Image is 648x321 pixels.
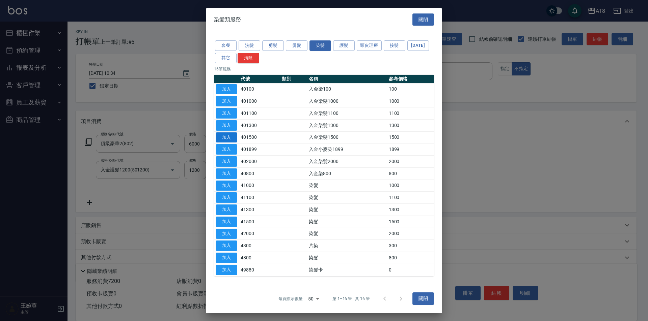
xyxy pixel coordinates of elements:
[239,74,280,83] th: 代號
[307,216,387,228] td: 染髮
[216,192,237,203] button: 加入
[239,119,280,131] td: 401300
[387,131,434,143] td: 1500
[307,240,387,252] td: 片染
[307,252,387,264] td: 染髮
[387,74,434,83] th: 參考價格
[387,216,434,228] td: 1500
[216,204,237,215] button: 加入
[280,74,307,83] th: 類別
[286,40,307,51] button: 燙髮
[239,240,280,252] td: 4300
[307,119,387,131] td: 入金染髮1300
[307,107,387,119] td: 入金染髮1100
[332,296,370,302] p: 第 1–16 筆 共 16 筆
[216,144,237,155] button: 加入
[239,131,280,143] td: 401500
[239,192,280,204] td: 41100
[214,66,434,72] p: 16 筆服務
[278,296,303,302] p: 每頁顯示數量
[307,180,387,192] td: 染髮
[216,132,237,142] button: 加入
[387,119,434,131] td: 1300
[307,143,387,156] td: 入金小麥染1899
[216,96,237,106] button: 加入
[387,143,434,156] td: 1899
[239,83,280,95] td: 40100
[216,265,237,275] button: 加入
[387,167,434,180] td: 800
[387,192,434,204] td: 1100
[216,108,237,119] button: 加入
[216,228,237,239] button: 加入
[216,156,237,167] button: 加入
[309,40,331,51] button: 染髮
[239,216,280,228] td: 41500
[238,53,259,63] button: 清除
[239,167,280,180] td: 40800
[216,84,237,94] button: 加入
[412,13,434,26] button: 關閉
[305,289,322,308] div: 50
[307,155,387,167] td: 入金染髮2000
[215,40,237,51] button: 套餐
[307,228,387,240] td: 染髮
[307,203,387,216] td: 染髮
[387,180,434,192] td: 1000
[412,292,434,305] button: 關閉
[239,264,280,276] td: 49880
[239,107,280,119] td: 401100
[307,74,387,83] th: 名稱
[387,240,434,252] td: 300
[216,240,237,251] button: 加入
[307,83,387,95] td: 入金染100
[239,180,280,192] td: 41000
[357,40,382,51] button: 頭皮理療
[216,180,237,191] button: 加入
[407,40,429,51] button: [DATE]
[239,155,280,167] td: 402000
[239,203,280,216] td: 41300
[387,155,434,167] td: 2000
[216,253,237,263] button: 加入
[384,40,405,51] button: 接髮
[307,192,387,204] td: 染髮
[387,83,434,95] td: 100
[214,16,241,23] span: 染髮類服務
[387,203,434,216] td: 1300
[262,40,284,51] button: 剪髮
[333,40,355,51] button: 護髮
[307,131,387,143] td: 入金染髮1500
[216,168,237,179] button: 加入
[387,228,434,240] td: 2000
[216,120,237,131] button: 加入
[387,264,434,276] td: 0
[215,53,237,63] button: 其它
[307,95,387,107] td: 入金染髮1000
[239,95,280,107] td: 401000
[239,40,260,51] button: 洗髮
[216,217,237,227] button: 加入
[387,252,434,264] td: 800
[239,228,280,240] td: 42000
[387,107,434,119] td: 1100
[239,143,280,156] td: 401899
[387,95,434,107] td: 1000
[307,264,387,276] td: 染髮卡
[307,167,387,180] td: 入金染800
[239,252,280,264] td: 4800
